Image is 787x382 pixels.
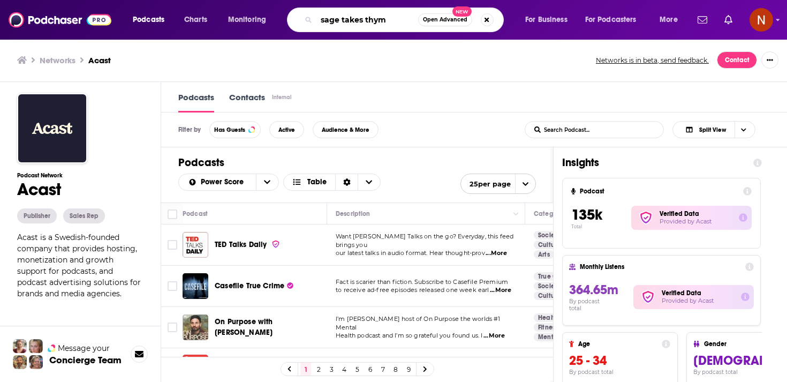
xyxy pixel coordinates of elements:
[352,363,362,376] a: 5
[672,121,770,138] h2: Choose View
[183,355,208,380] img: Economist Podcasts
[29,355,43,369] img: Barbara Profile
[423,17,467,23] span: Open Advanced
[336,249,485,257] span: our latest talks in audio format. Hear thought-prov
[336,286,489,294] span: to receive ad-free episodes released one week earl
[133,12,164,27] span: Podcasts
[403,363,414,376] a: 9
[215,281,284,290] span: Casefile True Crime
[569,369,670,376] h4: By podcast total
[335,174,358,190] div: Sort Direction
[534,282,564,290] a: Society
[693,11,712,29] a: Show notifications dropdown
[336,207,370,220] div: Description
[580,263,740,271] h4: Monthly Listens
[569,353,670,369] h3: 25 - 34
[461,176,511,192] span: 25 per page
[339,363,350,376] a: 4
[490,286,511,295] span: ...More
[256,174,278,190] button: open menu
[215,317,321,338] a: On Purpose with [PERSON_NAME]
[183,314,208,340] img: On Purpose with Jay Shetty
[184,12,207,27] span: Charts
[40,55,75,65] a: Networks
[486,249,507,258] span: ...More
[215,240,267,249] span: TED Talks Daily
[571,224,631,229] p: Total
[510,208,523,221] button: Column Actions
[534,250,554,259] a: Arts
[201,178,247,186] span: Power Score
[750,8,773,32] span: Logged in as AdelNBM
[534,272,575,281] a: True Crime
[313,121,379,138] button: Audience & More
[168,281,177,291] span: Toggle select row
[183,207,208,220] div: Podcast
[660,218,730,226] h5: Provided by Acast
[390,363,401,376] a: 8
[297,8,514,32] div: Search podcasts, credits, & more...
[336,233,513,249] span: Want [PERSON_NAME] Talks on the go? Everyday, this feed brings you
[17,233,141,298] span: Acast is a Swedish-founded company that provides hosting, monetization and growth support for pod...
[578,11,652,28] button: open menu
[300,363,311,376] a: 1
[283,174,381,191] button: Choose View
[178,174,279,191] h2: Choose List sort
[215,239,280,250] a: TED Talks Daily
[326,363,337,376] a: 3
[534,231,564,239] a: Society
[229,92,293,113] a: ContactsInternal
[177,11,214,28] a: Charts
[635,211,656,224] img: verified Badge
[534,291,565,300] a: Culture
[750,8,773,32] img: User Profile
[452,6,472,17] span: New
[534,241,565,249] a: Culture
[125,11,178,28] button: open menu
[336,278,508,286] span: Fact is scarier than fiction. Subscribe to Casefile Premium
[720,11,737,29] a: Show notifications dropdown
[215,317,273,337] span: On Purpose with [PERSON_NAME]
[58,343,110,354] span: Message your
[750,8,773,32] button: Show profile menu
[578,340,657,348] h4: Age
[672,121,755,138] button: Choose View
[29,339,43,353] img: Jules Profile
[460,174,536,194] button: open menu
[88,55,111,65] a: Acast
[660,210,730,218] h2: Verified Data
[571,206,602,224] span: 135k
[534,323,562,332] a: Fitness
[638,290,659,304] img: verified Badge
[307,178,327,186] span: Table
[336,332,483,339] span: Health podcast and I’m so grateful you found us. I
[228,12,266,27] span: Monitoring
[9,10,111,30] img: Podchaser - Follow, Share and Rate Podcasts
[580,188,739,195] h4: Podcast
[662,297,732,305] h5: Provided by Acast
[483,332,505,340] span: ...More
[17,172,143,179] h3: Podcast Network
[17,93,87,163] img: Acast logo
[660,12,678,27] span: More
[534,313,563,322] a: Health
[178,126,201,133] h3: Filter by
[377,363,388,376] a: 7
[699,127,726,133] span: Split View
[168,323,177,332] span: Toggle select row
[525,12,567,27] span: For Business
[183,232,208,258] img: TED Talks Daily
[272,94,292,101] div: Internal
[63,208,105,223] button: Sales Rep
[562,156,745,169] h1: Insights
[365,363,375,376] a: 6
[569,298,613,312] h4: By podcast total
[534,333,586,341] a: Mental Health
